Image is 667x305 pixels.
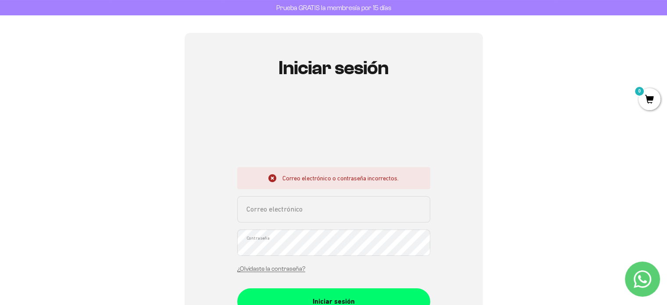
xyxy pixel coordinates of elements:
[237,167,430,189] div: Correo electrónico o contraseña incorrectos.
[274,2,393,13] p: Prueba GRATIS la membresía por 15 días
[237,104,430,157] iframe: Social Login Buttons
[634,86,645,97] mark: 0
[638,95,660,105] a: 0
[237,266,305,272] a: ¿Olvidaste la contraseña?
[237,57,430,79] h1: Iniciar sesión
